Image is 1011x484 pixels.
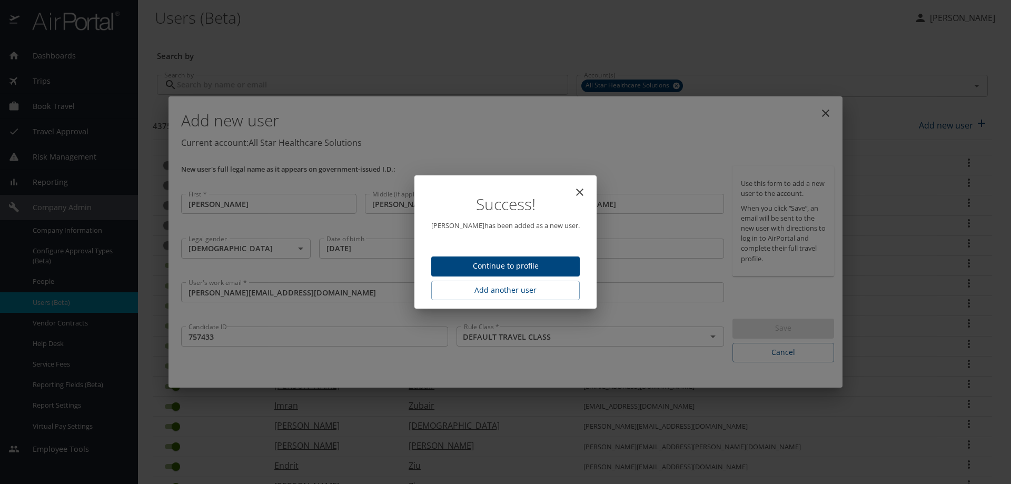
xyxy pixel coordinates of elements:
[567,180,592,205] button: close
[431,221,580,231] p: [PERSON_NAME] has been added as a new user.
[431,281,580,300] button: Add another user
[431,256,580,277] button: Continue to profile
[431,196,580,212] h1: Success!
[440,260,571,273] span: Continue to profile
[440,284,571,297] span: Add another user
